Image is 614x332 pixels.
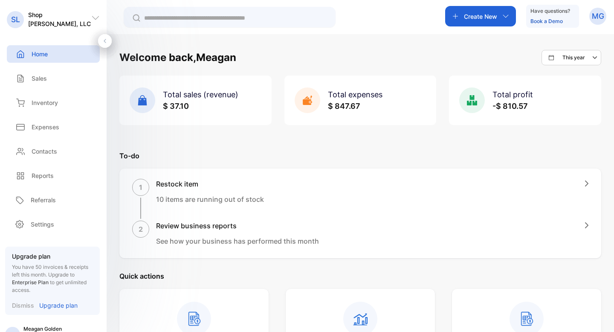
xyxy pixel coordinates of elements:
p: Referrals [31,195,56,204]
p: See how your business has performed this month [156,236,319,246]
p: 10 items are running out of stock [156,194,264,204]
a: Book a Demo [530,18,563,24]
p: Dismiss [12,301,34,310]
p: Settings [31,220,54,229]
span: Enterprise Plan [12,279,49,285]
span: Total profit [492,90,533,99]
p: To-do [119,151,601,161]
p: Home [32,50,48,58]
a: Upgrade plan [34,301,78,310]
h1: Restock item [156,179,264,189]
p: You have 50 invoices & receipts left this month. [12,263,93,294]
p: 2 [139,224,143,234]
p: 1 [139,182,142,192]
span: $ 37.10 [163,102,189,111]
button: This year [542,50,601,65]
p: Expenses [32,122,59,131]
p: Have questions? [530,7,570,15]
p: Contacts [32,147,57,156]
p: Upgrade plan [39,301,78,310]
span: -$ 810.57 [492,102,528,111]
p: Sales [32,74,47,83]
p: MG [592,11,604,22]
span: Total expenses [328,90,382,99]
span: $ 847.67 [328,102,360,111]
p: Reports [32,171,54,180]
span: Upgrade to to get unlimited access. [12,271,87,293]
p: This year [562,54,585,61]
p: Create New [464,12,497,21]
button: Create New [445,6,516,26]
p: Inventory [32,98,58,107]
span: Total sales (revenue) [163,90,238,99]
p: SL [11,14,20,25]
button: MG [589,6,606,26]
h1: Welcome back, Meagan [119,50,236,65]
h1: Review business reports [156,221,319,231]
p: Shop [PERSON_NAME], LLC [28,10,91,28]
p: Upgrade plan [12,252,93,261]
p: Quick actions [119,271,601,281]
